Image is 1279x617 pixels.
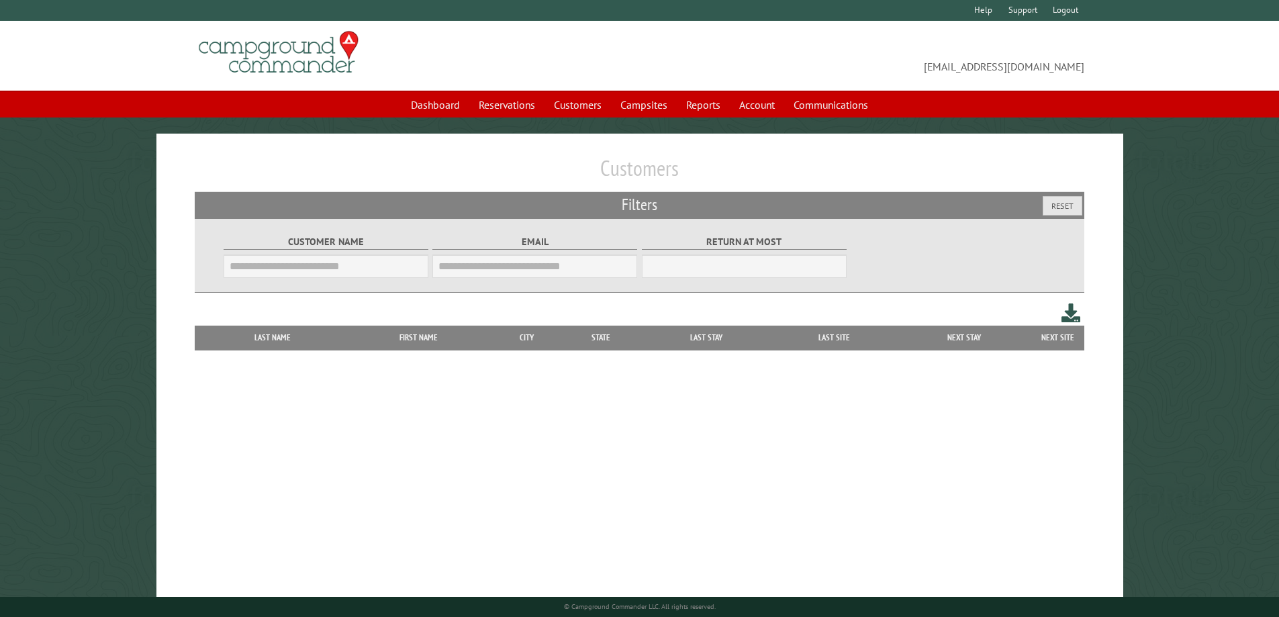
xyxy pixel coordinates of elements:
button: Reset [1043,196,1082,216]
h2: Filters [195,192,1085,218]
label: Return at most [642,234,847,250]
th: Next Stay [898,326,1031,350]
th: Last Stay [642,326,771,350]
a: Campsites [612,92,675,117]
small: © Campground Commander LLC. All rights reserved. [564,602,716,611]
a: Account [731,92,783,117]
a: Reservations [471,92,543,117]
h1: Customers [195,155,1085,192]
th: Last Name [201,326,344,350]
th: State [560,326,643,350]
a: Communications [786,92,876,117]
img: Campground Commander [195,26,363,79]
label: Customer Name [224,234,428,250]
label: Email [432,234,637,250]
th: Next Site [1031,326,1084,350]
th: City [493,326,560,350]
a: Download this customer list (.csv) [1061,301,1081,326]
th: Last Site [771,326,897,350]
a: Reports [678,92,728,117]
th: First Name [344,326,493,350]
a: Customers [546,92,610,117]
a: Dashboard [403,92,468,117]
span: [EMAIL_ADDRESS][DOMAIN_NAME] [640,37,1085,75]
